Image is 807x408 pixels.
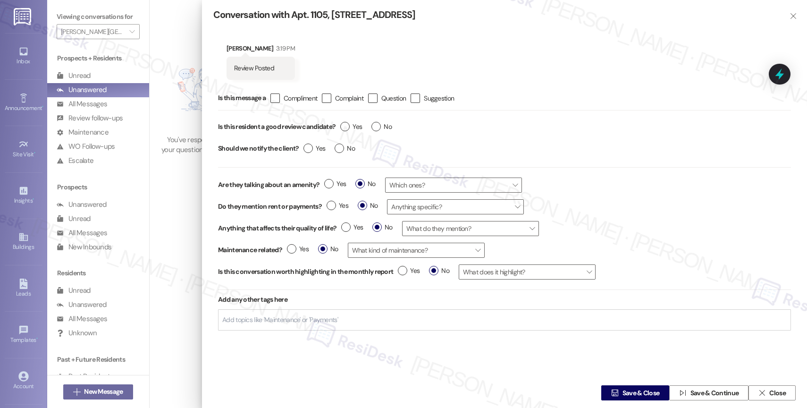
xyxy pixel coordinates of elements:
[690,388,739,398] span: Save & Continue
[318,244,338,254] span: No
[385,178,522,193] span: Which ones?
[218,141,299,156] label: Should we notify the client?
[769,388,786,398] span: Close
[611,389,618,397] i: 
[222,316,339,324] input: Add topics like 'Maintenance' or 'Payments'
[274,43,295,53] div: 3:19 PM
[358,201,378,211] span: No
[381,93,406,103] span: Question
[679,389,686,397] i: 
[287,244,309,254] span: Yes
[459,264,596,280] span: What does it highlight?
[284,93,317,103] span: Compliment
[227,43,295,57] div: [PERSON_NAME]
[790,12,797,20] i: 
[622,388,660,398] span: Save & Close
[234,63,274,73] div: Review Posted
[218,267,393,277] label: Is this conversation worth highlighting in the monthly report
[218,223,336,233] label: Anything that affects their quality of life?
[371,122,392,132] span: No
[398,266,420,276] span: Yes
[218,119,336,134] label: Is this resident a good review candidate?
[601,385,669,400] button: Save & Close
[218,93,266,103] span: Is this message a
[218,202,322,212] label: Do they mention rent or payments?
[355,179,376,189] span: No
[748,385,796,400] button: Close
[218,290,791,309] div: Add any other tags here
[303,144,325,153] span: Yes
[218,245,282,255] label: Maintenance related?
[218,180,319,190] label: Are they talking about an amenity?
[213,8,774,21] div: Conversation with Apt. 1105, [STREET_ADDRESS]
[341,222,363,232] span: Yes
[402,221,539,236] span: What do they mention?
[372,222,393,232] span: No
[348,243,485,258] span: What kind of maintenance?
[424,93,454,103] span: Suggestion
[669,385,748,400] button: Save & Continue
[327,201,348,211] span: Yes
[387,199,524,214] span: Anything specific?
[340,122,362,132] span: Yes
[429,266,449,276] span: No
[758,389,765,397] i: 
[335,144,355,153] span: No
[335,93,363,103] span: Complaint
[324,179,346,189] span: Yes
